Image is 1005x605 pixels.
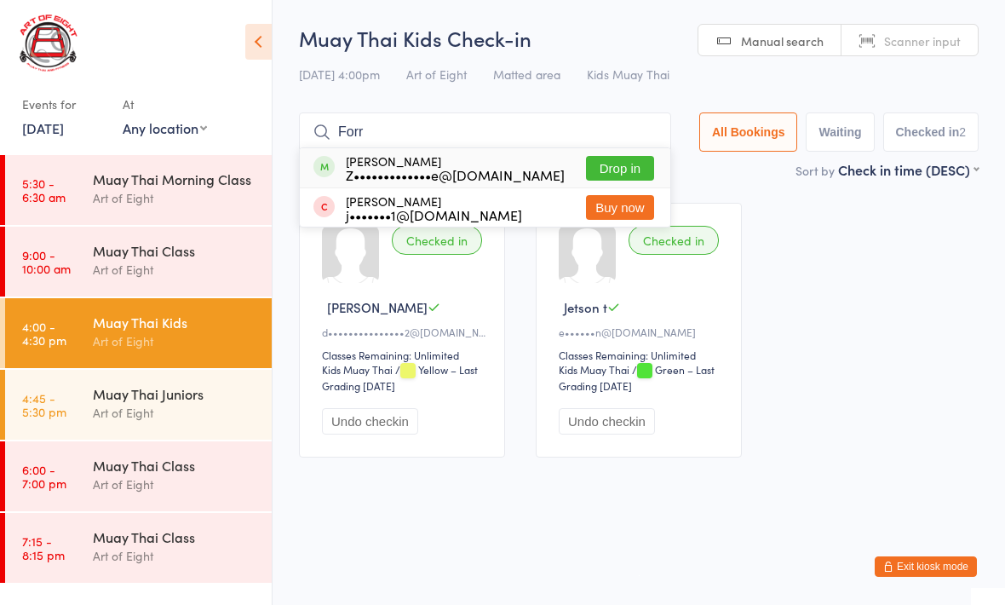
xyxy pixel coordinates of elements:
[493,66,560,83] span: Matted area
[299,66,380,83] span: [DATE] 4:00pm
[22,391,66,418] time: 4:45 - 5:30 pm
[22,118,64,137] a: [DATE]
[93,475,257,494] div: Art of Eight
[93,403,257,423] div: Art of Eight
[741,32,824,49] span: Manual search
[392,226,482,255] div: Checked in
[327,298,428,316] span: [PERSON_NAME]
[586,195,654,220] button: Buy now
[22,90,106,118] div: Events for
[699,112,798,152] button: All Bookings
[322,408,418,435] button: Undo checkin
[93,188,257,208] div: Art of Eight
[587,66,669,83] span: Kids Muay Thai
[795,162,835,179] label: Sort by
[93,456,257,475] div: Muay Thai Class
[559,348,724,362] div: Classes Remaining: Unlimited
[559,408,655,435] button: Undo checkin
[559,362,629,377] div: Kids Muay Thai
[93,546,257,566] div: Art of Eight
[93,241,257,260] div: Muay Thai Class
[299,24,979,52] h2: Muay Thai Kids Check-in
[5,513,272,583] a: 7:15 -8:15 pmMuay Thai ClassArt of Eight
[22,320,66,347] time: 4:00 - 4:30 pm
[123,90,207,118] div: At
[883,112,979,152] button: Checked in2
[5,298,272,368] a: 4:00 -4:30 pmMuay Thai KidsArt of Eight
[346,194,522,222] div: [PERSON_NAME]
[406,66,467,83] span: Art of Eight
[5,441,272,511] a: 6:00 -7:00 pmMuay Thai ClassArt of Eight
[123,118,207,137] div: Any location
[93,527,257,546] div: Muay Thai Class
[93,384,257,403] div: Muay Thai Juniors
[22,463,66,490] time: 6:00 - 7:00 pm
[322,325,487,339] div: d•••••••••••••••2@[DOMAIN_NAME]
[838,160,979,179] div: Check in time (DESC)
[806,112,874,152] button: Waiting
[564,298,607,316] span: Jetson t
[322,362,393,377] div: Kids Muay Thai
[5,155,272,225] a: 5:30 -6:30 amMuay Thai Morning ClassArt of Eight
[346,168,565,181] div: Z•••••••••••••e@[DOMAIN_NAME]
[93,313,257,331] div: Muay Thai Kids
[875,556,977,577] button: Exit kiosk mode
[22,176,66,204] time: 5:30 - 6:30 am
[299,112,671,152] input: Search
[322,348,487,362] div: Classes Remaining: Unlimited
[884,32,961,49] span: Scanner input
[22,248,71,275] time: 9:00 - 10:00 am
[959,125,966,139] div: 2
[93,170,257,188] div: Muay Thai Morning Class
[93,260,257,279] div: Art of Eight
[586,156,654,181] button: Drop in
[22,534,65,562] time: 7:15 - 8:15 pm
[5,227,272,297] a: 9:00 -10:00 amMuay Thai ClassArt of Eight
[629,226,719,255] div: Checked in
[5,370,272,440] a: 4:45 -5:30 pmMuay Thai JuniorsArt of Eight
[346,208,522,222] div: j•••••••1@[DOMAIN_NAME]
[93,331,257,351] div: Art of Eight
[17,13,81,73] img: Art of Eight
[346,154,565,181] div: [PERSON_NAME]
[559,325,724,339] div: e••••••n@[DOMAIN_NAME]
